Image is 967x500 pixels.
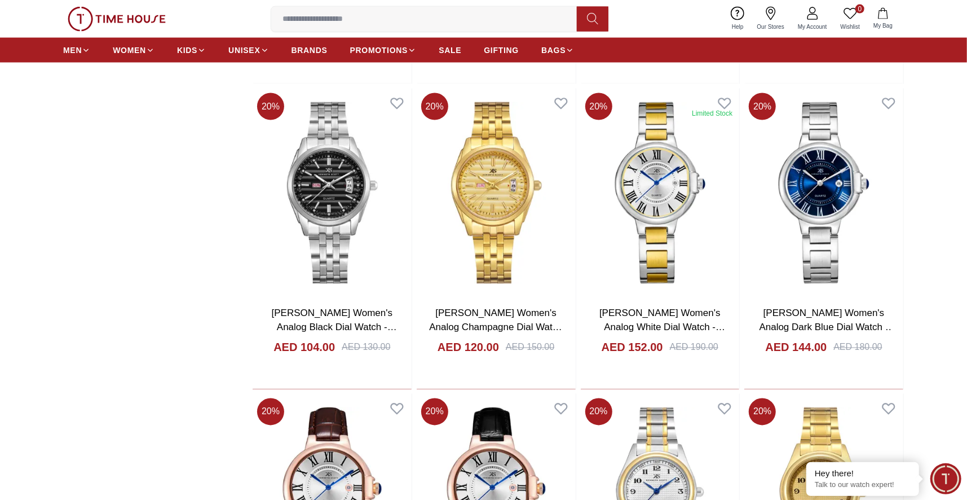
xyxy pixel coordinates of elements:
[725,5,750,33] a: Help
[602,340,663,356] h4: AED 152.00
[753,23,789,31] span: Our Stores
[177,40,206,60] a: KIDS
[670,341,718,354] div: AED 190.00
[439,40,461,60] a: SALE
[484,40,519,60] a: GIFTING
[63,45,82,56] span: MEN
[749,93,776,120] span: 20 %
[257,93,284,120] span: 20 %
[692,109,732,118] div: Limited Stock
[815,468,911,479] div: Hey there!
[272,308,397,348] a: [PERSON_NAME] Women's Analog Black Dial Watch - K23554-SBSB
[836,23,864,31] span: Wishlist
[855,5,864,14] span: 0
[766,340,827,356] h4: AED 144.00
[438,340,499,356] h4: AED 120.00
[585,398,612,426] span: 20 %
[727,23,748,31] span: Help
[342,341,390,354] div: AED 130.00
[833,341,882,354] div: AED 180.00
[177,45,197,56] span: KIDS
[834,5,867,33] a: 0Wishlist
[113,45,146,56] span: WOMEN
[68,7,166,32] img: ...
[793,23,832,31] span: My Account
[541,45,566,56] span: BAGS
[930,463,961,494] div: Chat Widget
[484,45,519,56] span: GIFTING
[292,45,328,56] span: BRANDS
[253,89,412,297] img: Kenneth Scott Women's Analog Black Dial Watch - K23554-SBSB
[113,40,154,60] a: WOMEN
[429,308,563,348] a: [PERSON_NAME] Women's Analog Champagne Dial Watch - K23554-GBGC
[760,308,895,348] a: [PERSON_NAME] Women's Analog Dark Blue Dial Watch - K23553-SBSN
[350,40,417,60] a: PROMOTIONS
[350,45,408,56] span: PROMOTIONS
[228,45,260,56] span: UNISEX
[63,40,90,60] a: MEN
[417,89,576,297] img: Kenneth Scott Women's Analog Champagne Dial Watch - K23554-GBGC
[541,40,574,60] a: BAGS
[869,21,897,30] span: My Bag
[506,341,554,354] div: AED 150.00
[815,480,911,490] p: Talk to our watch expert!
[273,340,335,356] h4: AED 104.00
[292,40,328,60] a: BRANDS
[421,93,448,120] span: 20 %
[585,93,612,120] span: 20 %
[257,398,284,426] span: 20 %
[750,5,791,33] a: Our Stores
[599,308,725,348] a: [PERSON_NAME] Women's Analog White Dial Watch - K23553-TBTW
[421,398,448,426] span: 20 %
[744,89,903,297] img: Kenneth Scott Women's Analog Dark Blue Dial Watch - K23553-SBSN
[749,398,776,426] span: 20 %
[228,40,268,60] a: UNISEX
[439,45,461,56] span: SALE
[867,6,899,32] button: My Bag
[581,89,740,297] img: Kenneth Scott Women's Analog White Dial Watch - K23553-TBTW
